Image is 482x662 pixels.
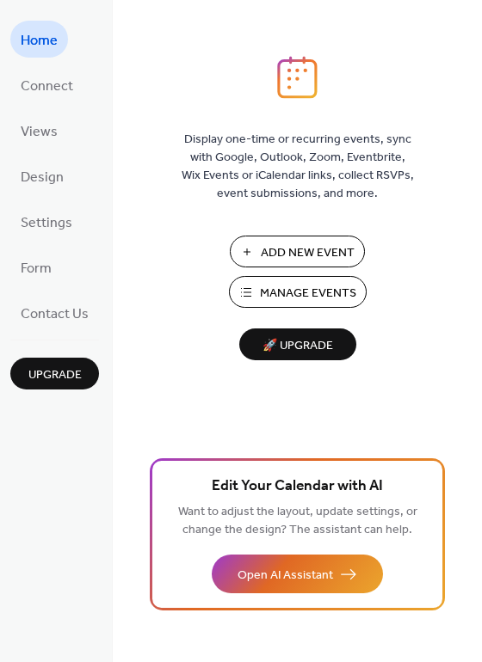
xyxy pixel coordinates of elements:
[10,66,83,103] a: Connect
[230,236,365,267] button: Add New Event
[10,112,68,149] a: Views
[10,358,99,389] button: Upgrade
[10,294,99,331] a: Contact Us
[10,203,83,240] a: Settings
[260,285,356,303] span: Manage Events
[212,475,383,499] span: Edit Your Calendar with AI
[261,244,355,262] span: Add New Event
[21,255,52,282] span: Form
[21,28,58,54] span: Home
[178,500,417,542] span: Want to adjust the layout, update settings, or change the design? The assistant can help.
[10,248,62,285] a: Form
[212,555,383,593] button: Open AI Assistant
[21,164,64,191] span: Design
[28,366,82,384] span: Upgrade
[21,119,58,145] span: Views
[238,567,333,585] span: Open AI Assistant
[239,328,356,360] button: 🚀 Upgrade
[229,276,367,308] button: Manage Events
[10,157,74,194] a: Design
[277,56,317,99] img: logo_icon.svg
[10,21,68,58] a: Home
[21,210,72,236] span: Settings
[21,73,73,100] span: Connect
[250,334,346,358] span: 🚀 Upgrade
[182,131,414,203] span: Display one-time or recurring events, sync with Google, Outlook, Zoom, Eventbrite, Wix Events or ...
[21,301,89,328] span: Contact Us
